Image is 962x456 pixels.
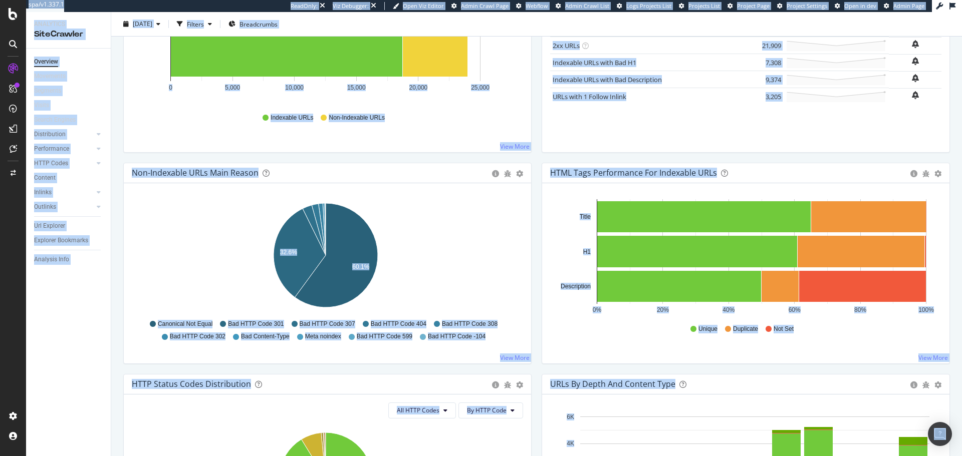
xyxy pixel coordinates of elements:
[893,2,924,10] span: Admin Page
[744,37,784,54] td: 21,909
[787,2,827,10] span: Project Settings
[744,54,784,71] td: 7,308
[393,2,444,10] a: Open Viz Editor
[556,2,609,10] a: Admin Crawl List
[34,173,104,183] a: Content
[912,91,919,99] div: bell-plus
[550,199,938,315] div: A chart.
[553,75,662,84] a: Indexable URLs with Bad Description
[397,406,439,414] span: All HTTP Codes
[34,100,49,111] div: Visits
[471,84,490,91] text: 25,000
[918,353,948,362] a: View More
[550,168,717,178] div: HTML Tags Performance for Indexable URLs
[34,129,94,140] a: Distribution
[912,40,919,48] div: bell-plus
[241,332,290,341] span: Bad Content-Type
[34,254,104,265] a: Analysis Info
[467,406,507,414] span: By HTTP Code
[774,325,794,333] span: Not Set
[922,381,929,388] div: bug
[34,129,66,140] div: Distribution
[922,170,929,177] div: bug
[34,100,59,111] a: Visits
[34,86,71,96] a: Segments
[352,263,369,270] text: 60.1%
[458,402,523,418] button: By HTTP Code
[928,422,952,446] div: Open Intercom Messenger
[34,144,94,154] a: Performance
[744,88,784,105] td: 3,205
[492,381,499,388] div: circle-info
[132,199,520,315] svg: A chart.
[34,235,88,246] div: Explorer Bookmarks
[526,2,548,10] span: Webflow
[884,2,924,10] a: Admin Page
[617,2,671,10] a: Logs Projects List
[239,20,278,28] span: Breadcrumbs
[688,2,720,10] span: Projects List
[133,20,152,28] span: 2025 Jul. 24th
[34,202,56,212] div: Outlinks
[34,187,52,198] div: Inlinks
[34,254,69,265] div: Analysis Info
[169,84,172,91] text: 0
[744,71,784,88] td: 9,374
[567,440,574,447] text: 4K
[789,306,801,313] text: 60%
[934,381,941,388] div: gear
[516,2,548,10] a: Webflow
[565,2,609,10] span: Admin Crawl List
[329,114,384,122] span: Non-Indexable URLs
[504,381,511,388] div: bug
[34,57,58,67] div: Overview
[583,248,591,255] text: H1
[728,2,770,10] a: Project Page
[347,84,366,91] text: 15,000
[550,379,675,389] div: URLs by Depth and Content Type
[912,57,919,65] div: bell-plus
[34,235,104,246] a: Explorer Bookmarks
[187,20,204,28] div: Filters
[910,170,917,177] div: circle-info
[679,2,720,10] a: Projects List
[34,187,94,198] a: Inlinks
[34,71,66,82] div: Movements
[271,114,313,122] span: Indexable URLs
[34,202,94,212] a: Outlinks
[910,381,917,388] div: circle-info
[34,115,76,125] div: Search Engines
[34,57,104,67] a: Overview
[388,402,456,418] button: All HTTP Codes
[132,168,259,178] div: Non-Indexable URLs Main Reason
[504,170,511,177] div: bug
[516,170,523,177] div: gear
[158,320,212,328] span: Canonical Not Equal
[516,381,523,388] div: gear
[593,306,602,313] text: 0%
[228,320,284,328] span: Bad HTTP Code 301
[333,2,369,10] div: Viz Debugger:
[934,170,941,177] div: gear
[34,221,104,231] a: Url Explorer
[835,2,876,10] a: Open in dev
[170,332,225,341] span: Bad HTTP Code 302
[280,249,297,256] text: 32.6%
[119,16,164,32] button: [DATE]
[500,353,530,362] a: View More
[737,2,770,10] span: Project Page
[580,213,591,220] text: Title
[500,142,530,151] a: View More
[285,84,304,91] text: 10,000
[918,306,934,313] text: 100%
[854,306,866,313] text: 80%
[34,20,103,29] div: Analytics
[777,2,827,10] a: Project Settings
[34,29,103,40] div: SiteCrawler
[357,332,412,341] span: Bad HTTP Code 599
[844,2,876,10] span: Open in dev
[34,86,61,96] div: Segments
[442,320,498,328] span: Bad HTTP Code 308
[492,170,499,177] div: circle-info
